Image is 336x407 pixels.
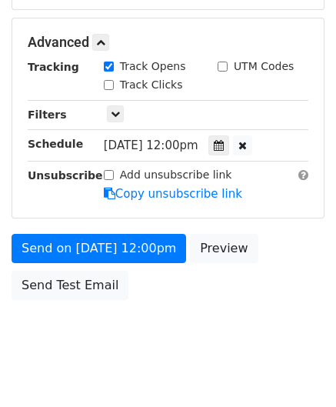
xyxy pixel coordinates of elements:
a: Copy unsubscribe link [104,187,242,201]
span: [DATE] 12:00pm [104,138,198,152]
label: Track Clicks [120,77,183,93]
strong: Filters [28,108,67,121]
a: Preview [190,234,258,263]
label: Add unsubscribe link [120,167,232,183]
a: Send Test Email [12,271,128,300]
strong: Unsubscribe [28,169,103,182]
strong: Tracking [28,61,79,73]
h5: Advanced [28,34,308,51]
strong: Schedule [28,138,83,150]
label: Track Opens [120,58,186,75]
label: UTM Codes [234,58,294,75]
a: Send on [DATE] 12:00pm [12,234,186,263]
